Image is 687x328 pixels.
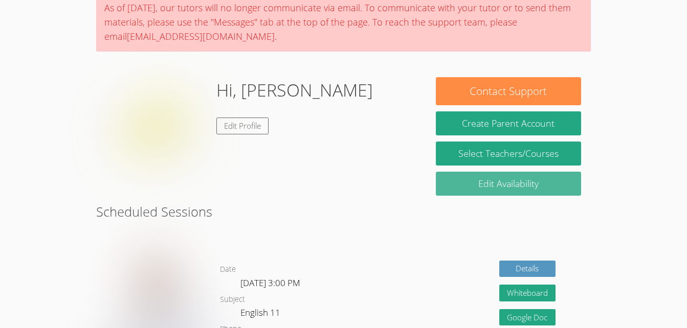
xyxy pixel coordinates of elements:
[240,277,300,289] span: [DATE] 3:00 PM
[436,172,581,196] a: Edit Availability
[436,111,581,135] button: Create Parent Account
[216,118,269,134] a: Edit Profile
[499,285,556,301] button: Whiteboard
[106,77,208,179] img: default.png
[436,77,581,105] button: Contact Support
[96,202,591,221] h2: Scheduled Sessions
[436,142,581,166] a: Select Teachers/Courses
[240,306,282,323] dd: English 11
[499,261,556,277] a: Details
[499,309,556,326] a: Google Doc
[216,77,373,103] h1: Hi, [PERSON_NAME]
[220,263,236,276] dt: Date
[220,293,245,306] dt: Subject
